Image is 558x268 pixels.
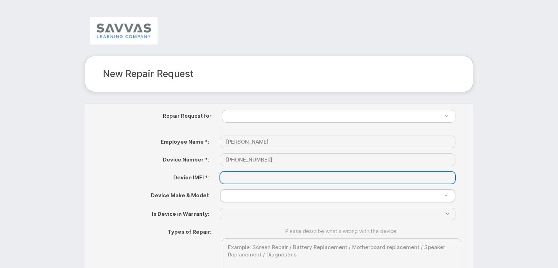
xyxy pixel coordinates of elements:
label: Device Number *: [92,153,215,163]
label: Employee Name *: [92,136,215,145]
label: Device IMEI *: [92,171,215,181]
label: Device Make & Model: [92,189,215,199]
p: Please describe what's wrong with the device: [222,227,461,235]
label: Types of Repair: [92,226,217,235]
label: Is Device in Warranty: [92,208,215,218]
iframe: Messenger Launcher [528,238,553,263]
img: Savvas Learning Company LLC [90,17,158,44]
h4: Repair Request for [97,113,211,119]
h2: New Repair Request [103,69,455,79]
